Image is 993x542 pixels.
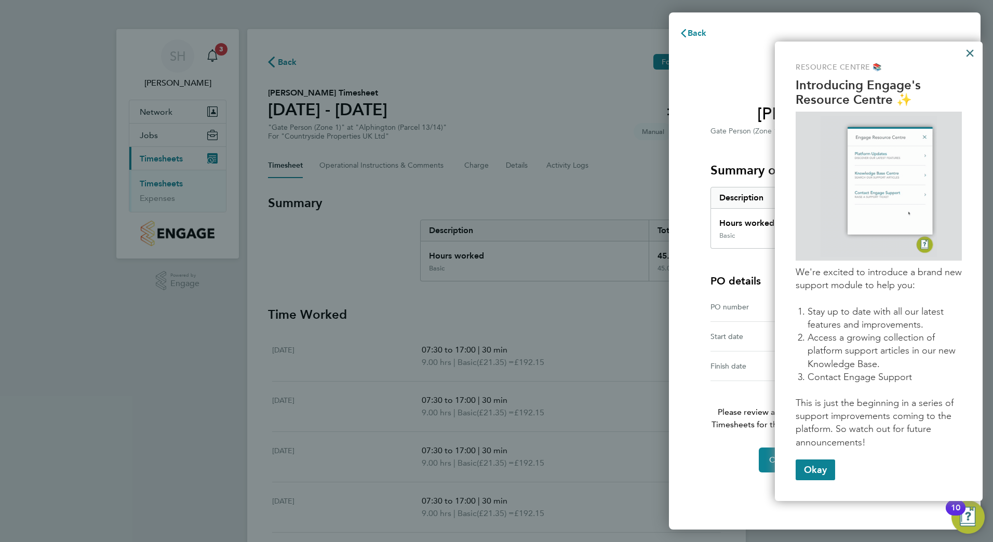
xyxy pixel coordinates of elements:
p: Resource Centre ✨ [796,92,962,107]
span: Gate Person (Zone 1) [710,127,780,135]
img: GIF of Resource Centre being opened [821,116,937,256]
div: Hours worked [711,209,882,232]
span: Timesheet approval of [710,87,939,100]
div: Start date [710,330,825,343]
p: This is just the beginning in a series of support improvements coming to the platform. So watch o... [796,397,962,449]
p: We're excited to introduce a brand new support module to help you: [796,266,962,292]
span: Confirm Timesheet Approval [769,455,880,465]
button: Close [965,45,975,61]
div: PO number [710,301,825,313]
li: Stay up to date with all our latest features and improvements. [808,305,962,331]
div: Description [711,187,882,208]
div: Finish date [710,360,825,372]
p: Resource Centre 📚 [796,62,962,73]
li: Contact Engage Support [808,371,962,384]
p: Please review all details before approving this timesheet. [698,381,951,431]
span: Timesheets for this client cannot be approved without a PO. [698,418,951,431]
p: Introducing Engage's [796,78,962,93]
span: Back [688,28,707,38]
span: [PERSON_NAME] [710,104,939,125]
li: Access a growing collection of platform support articles in our new Knowledge Base. [808,331,962,371]
h4: PO details [710,274,761,288]
h3: Summary of [DATE] - [DATE] [710,162,939,179]
div: 10 [951,508,960,521]
div: Basic [719,232,735,240]
button: Open Resource Center, 10 new notifications [951,500,985,534]
div: Summary of 18 - 24 Aug 2025 [710,187,939,249]
button: Okay [796,459,835,480]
